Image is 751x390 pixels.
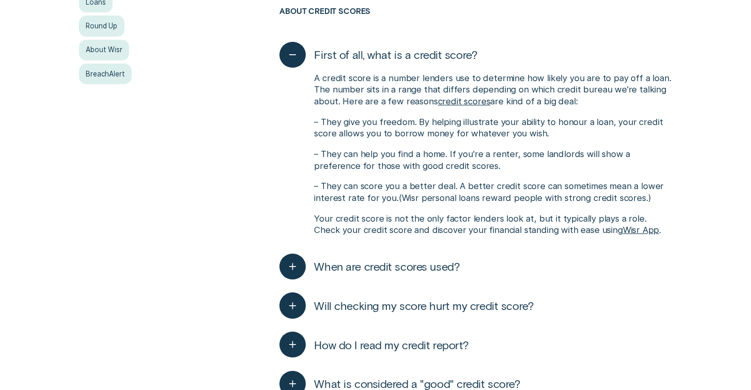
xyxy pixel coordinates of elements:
[314,213,672,236] p: Your credit score is not the only factor lenders look at, but it typically plays a role. Check yo...
[79,15,124,36] a: Round Up
[314,180,672,204] p: – They can score you a better deal. A better credit score can sometimes mean a lower interest rat...
[314,48,477,61] span: First of all, what is a credit score?
[314,72,672,107] p: A credit score is a number lenders use to determine how likely you are to pay off a loan. The num...
[314,116,672,139] p: – They give you freedom. By helping illustrate your ability to honour a loan, your credit score a...
[399,193,402,203] span: (
[279,254,460,279] button: When are credit scores used?
[438,96,491,106] a: credit scores
[314,338,468,352] span: How do I read my credit report?
[314,259,460,273] span: When are credit scores used?
[648,193,651,203] span: )
[623,225,660,235] a: Wisr App
[79,64,132,84] a: BreachAlert
[279,42,477,68] button: First of all, what is a credit score?
[79,40,130,60] a: About Wisr
[279,292,534,318] button: Will checking my score hurt my credit score?
[314,148,672,171] p: – They can help you find a home. If you're a renter, some landlords will show a preference for th...
[314,299,534,313] span: Will checking my score hurt my credit score?
[279,7,672,35] h3: About credit scores
[279,332,469,357] button: How do I read my credit report?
